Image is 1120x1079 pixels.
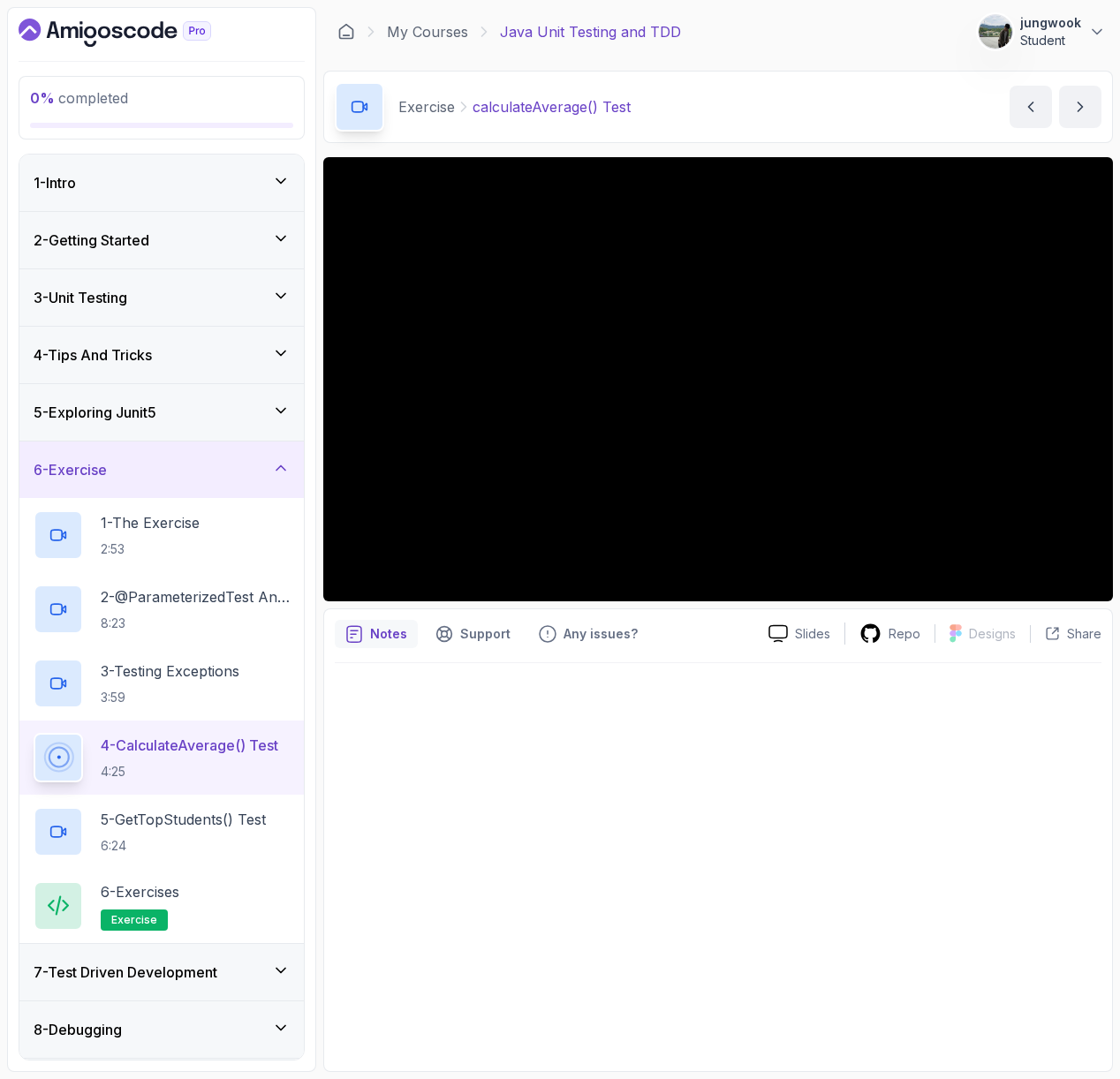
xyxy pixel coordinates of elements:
[34,881,290,931] button: 6-Exercisesexercise
[19,441,304,498] button: 6-Exercise
[34,1019,122,1040] h3: 8 - Debugging
[101,586,290,607] p: 2 - @ParameterizedTest and @CsvSource
[30,89,55,107] span: 0 %
[30,89,128,107] span: completed
[101,763,278,781] p: 4:25
[101,837,266,855] p: 6:24
[978,14,1106,49] button: user profile imagejungwookStudent
[337,23,355,41] a: Dashboard
[101,689,239,706] p: 3:59
[34,510,290,560] button: 1-The Exercise2:53
[370,625,407,643] p: Notes
[101,809,266,830] p: 5 - getTopStudents() Test
[101,512,200,533] p: 1 - The Exercise
[1020,32,1081,49] p: Student
[19,212,304,268] button: 2-Getting Started
[34,962,217,983] h3: 7 - Test Driven Development
[425,620,521,648] button: Support button
[101,660,239,682] p: 3 - Testing Exceptions
[1059,86,1101,128] button: next content
[335,620,418,648] button: notes button
[34,172,76,193] h3: 1 - Intro
[528,620,648,648] button: Feedback button
[979,15,1012,49] img: user profile image
[387,21,468,42] a: My Courses
[889,625,920,643] p: Repo
[34,402,156,423] h3: 5 - Exploring Junit5
[398,96,455,117] p: Exercise
[795,625,830,643] p: Slides
[323,157,1113,601] iframe: 4 - CalculateAverage Test
[34,459,107,480] h3: 6 - Exercise
[1067,625,1101,643] p: Share
[19,944,304,1000] button: 7-Test Driven Development
[500,21,681,42] p: Java Unit Testing and TDD
[19,155,304,211] button: 1-Intro
[34,287,127,308] h3: 3 - Unit Testing
[19,1001,304,1058] button: 8-Debugging
[101,615,290,632] p: 8:23
[473,96,631,117] p: calculateAverage() Test
[1010,969,1120,1053] iframe: chat widget
[1020,14,1081,32] p: jungwook
[34,344,152,366] h3: 4 - Tips And Tricks
[1010,86,1052,128] button: previous content
[845,622,935,645] a: Repo
[19,19,252,47] a: Dashboard
[19,327,304,383] button: 4-Tips And Tricks
[34,733,290,782] button: 4-calculateAverage() Test4:25
[34,807,290,856] button: 5-getTopStudents() Test6:24
[111,913,157,927] span: exercise
[1030,625,1101,643] button: Share
[34,230,149,251] h3: 2 - Getting Started
[101,881,179,902] p: 6 - Exercises
[19,384,304,441] button: 5-Exploring Junit5
[460,625,511,643] p: Support
[34,659,290,708] button: 3-Testing Exceptions3:59
[34,585,290,634] button: 2-@ParameterizedTest and @CsvSource8:23
[101,735,278,756] p: 4 - calculateAverage() Test
[101,540,200,558] p: 2:53
[754,624,844,643] a: Slides
[19,269,304,326] button: 3-Unit Testing
[969,625,1016,643] p: Designs
[564,625,638,643] p: Any issues?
